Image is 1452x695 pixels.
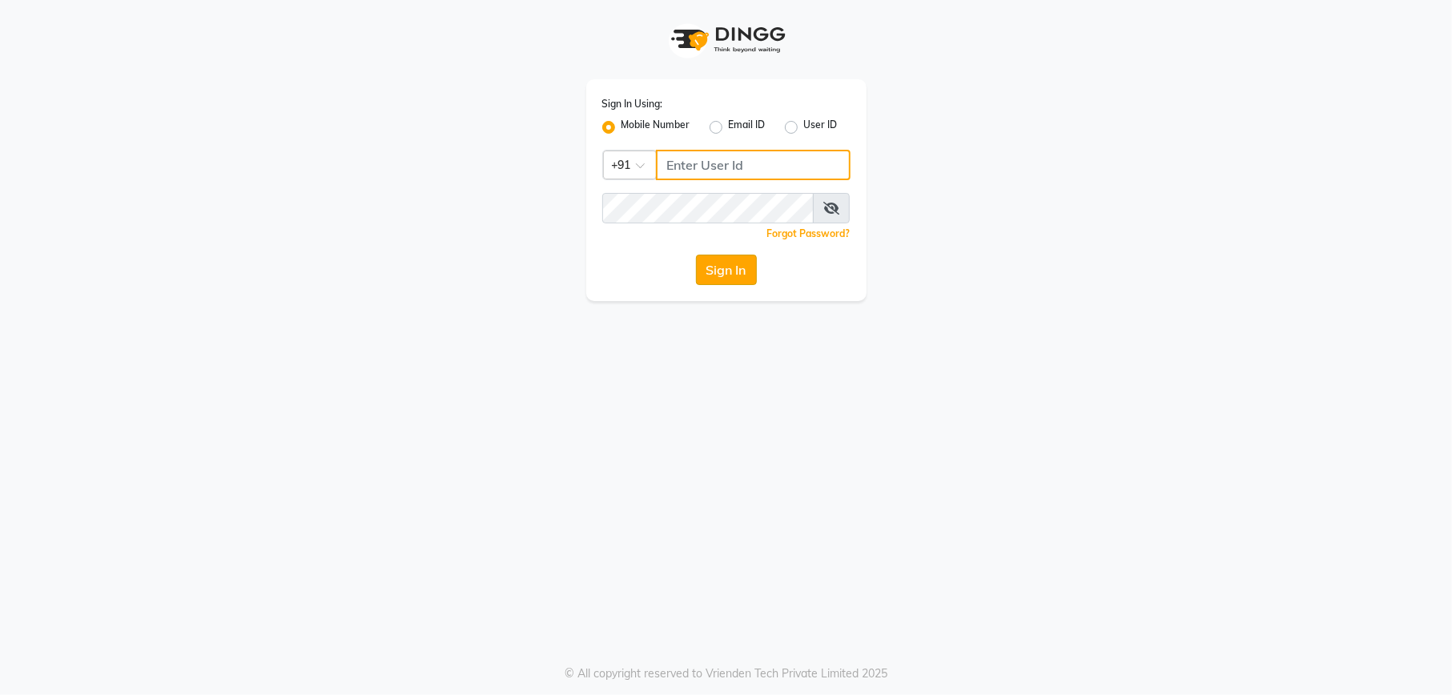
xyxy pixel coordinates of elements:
input: Username [656,150,851,180]
img: logo1.svg [662,16,790,63]
label: Sign In Using: [602,97,663,111]
label: Mobile Number [621,118,690,137]
a: Forgot Password? [767,227,851,239]
label: User ID [804,118,838,137]
button: Sign In [696,255,757,285]
label: Email ID [729,118,766,137]
input: Username [602,193,814,223]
